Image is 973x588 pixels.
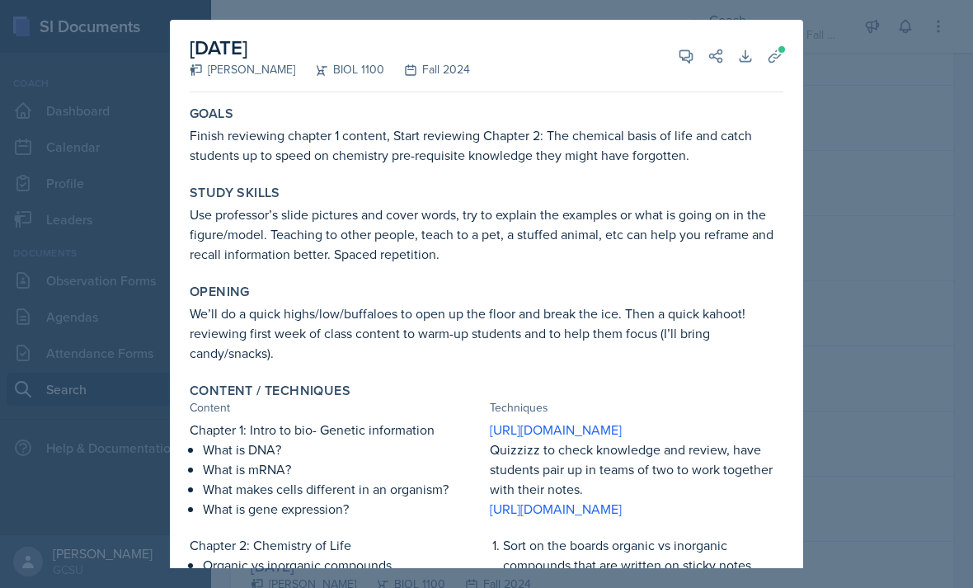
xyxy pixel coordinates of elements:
[490,399,783,416] div: Techniques
[190,185,280,201] label: Study Skills
[190,205,783,264] p: Use professor’s slide pictures and cover words, try to explain the examples or what is going on i...
[190,61,295,78] div: [PERSON_NAME]
[490,421,622,439] a: [URL][DOMAIN_NAME]
[203,555,483,575] p: Organic vs inorganic compounds
[190,399,483,416] div: Content
[190,33,470,63] h2: [DATE]
[190,383,350,399] label: Content / Techniques
[190,420,483,440] p: Chapter 1: Intro to bio- Genetic information
[490,440,783,499] p: Quizzizz to check knowledge and review, have students pair up in teams of two to work together wi...
[295,61,384,78] div: BIOL 1100
[190,106,233,122] label: Goals
[190,535,483,555] p: Chapter 2: Chemistry of Life
[203,479,483,499] p: What makes cells different in an organism?
[490,500,622,518] a: [URL][DOMAIN_NAME]
[190,125,783,165] p: Finish reviewing chapter 1 content, Start reviewing Chapter 2: The chemical basis of life and cat...
[203,459,483,479] p: What is mRNA?
[203,499,483,519] p: What is gene expression?
[190,284,250,300] label: Opening
[190,303,783,363] p: We’ll do a quick highs/low/buffaloes to open up the floor and break the ice. Then a quick kahoot!...
[384,61,470,78] div: Fall 2024
[203,440,483,459] p: What is DNA?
